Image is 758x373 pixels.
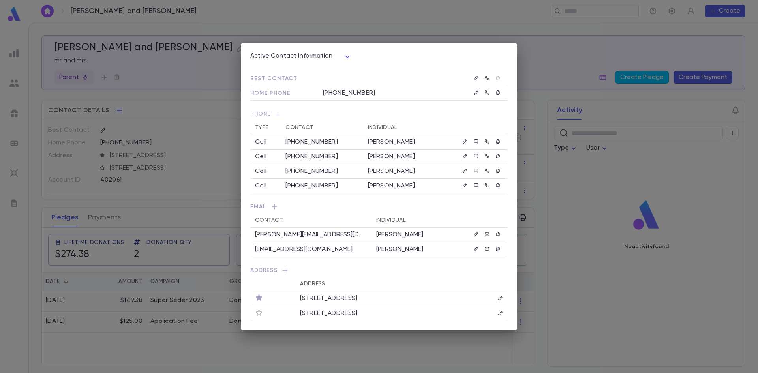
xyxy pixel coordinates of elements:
div: [PHONE_NUMBER] [285,138,358,146]
div: Active Contact Information [250,50,352,62]
th: Individual [371,213,450,228]
p: [PERSON_NAME] [368,138,434,146]
span: Active Contact Information [250,53,332,59]
th: Address [295,277,469,291]
p: [PERSON_NAME] [368,153,434,161]
span: Address [250,266,508,277]
div: [PHONE_NUMBER] [285,167,358,175]
td: [STREET_ADDRESS] [295,291,469,306]
div: Cell [255,182,276,190]
div: Cell [255,153,276,161]
span: Email [250,203,508,213]
span: Phone [250,110,508,120]
div: Cell [255,138,276,146]
p: [EMAIL_ADDRESS][DOMAIN_NAME] [255,246,353,253]
p: [PERSON_NAME] [376,231,446,239]
p: [PERSON_NAME][EMAIL_ADDRESS][DOMAIN_NAME] [255,231,367,239]
td: [PHONE_NUMBER] [313,86,454,100]
th: Type [250,120,281,135]
span: Home Phone [250,90,290,96]
td: [STREET_ADDRESS] [295,306,469,321]
div: [PHONE_NUMBER] [285,182,358,190]
p: [PERSON_NAME] [376,246,446,253]
p: [PERSON_NAME] [368,182,434,190]
div: Cell [255,167,276,175]
th: Individual [363,120,439,135]
div: [PHONE_NUMBER] [285,153,358,161]
span: Best Contact [250,76,297,81]
th: Contact [281,120,363,135]
p: [PERSON_NAME] [368,167,434,175]
th: Contact [250,213,371,228]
